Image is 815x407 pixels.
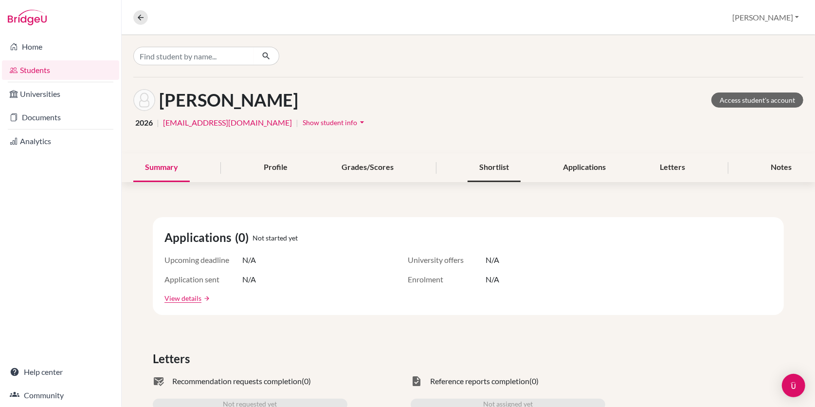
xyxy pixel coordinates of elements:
[296,117,298,129] span: |
[551,153,617,182] div: Applications
[163,117,292,129] a: [EMAIL_ADDRESS][DOMAIN_NAME]
[2,108,119,127] a: Documents
[430,375,529,387] span: Reference reports completion
[782,374,805,397] div: Open Intercom Messenger
[2,84,119,104] a: Universities
[133,89,155,111] img: Hirotaka OKOCHI's avatar
[648,153,697,182] div: Letters
[164,274,242,285] span: Application sent
[711,92,803,108] a: Access student's account
[486,274,499,285] span: N/A
[2,37,119,56] a: Home
[164,229,235,246] span: Applications
[302,375,311,387] span: (0)
[252,153,299,182] div: Profile
[157,117,159,129] span: |
[2,362,119,382] a: Help center
[468,153,521,182] div: Shortlist
[2,131,119,151] a: Analytics
[133,153,190,182] div: Summary
[242,254,256,266] span: N/A
[728,8,803,27] button: [PERSON_NAME]
[759,153,803,182] div: Notes
[529,375,539,387] span: (0)
[253,233,298,243] span: Not started yet
[302,115,367,130] button: Show student infoarrow_drop_down
[133,47,254,65] input: Find student by name...
[164,254,242,266] span: Upcoming deadline
[408,274,486,285] span: Enrolment
[486,254,499,266] span: N/A
[153,350,194,368] span: Letters
[408,254,486,266] span: University offers
[135,117,153,129] span: 2026
[153,375,164,387] span: mark_email_read
[242,274,256,285] span: N/A
[201,295,210,302] a: arrow_forward
[411,375,422,387] span: task
[303,118,357,127] span: Show student info
[159,90,298,111] h1: [PERSON_NAME]
[2,386,119,405] a: Community
[2,60,119,80] a: Students
[172,375,302,387] span: Recommendation requests completion
[357,117,367,127] i: arrow_drop_down
[164,293,201,303] a: View details
[330,153,405,182] div: Grades/Scores
[235,229,253,246] span: (0)
[8,10,47,25] img: Bridge-U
